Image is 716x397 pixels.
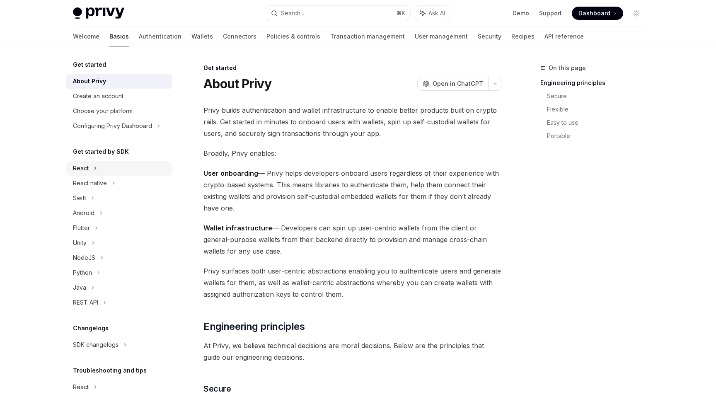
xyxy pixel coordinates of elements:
[513,9,529,17] a: Demo
[73,178,107,188] div: React native
[139,27,181,46] a: Authentication
[203,169,258,177] strong: User onboarding
[547,103,650,116] a: Flexible
[73,283,86,293] div: Java
[73,91,123,101] div: Create an account
[73,147,129,157] h5: Get started by SDK
[203,167,502,214] span: — Privy helps developers onboard users regardless of their experience with crypto-based systems. ...
[73,106,133,116] div: Choose your platform
[223,27,256,46] a: Connectors
[73,163,89,173] div: React
[549,63,586,73] span: On this page
[73,340,119,350] div: SDK changelogs
[73,60,106,70] h5: Get started
[547,116,650,129] a: Easy to use
[73,208,94,218] div: Android
[73,382,89,392] div: React
[73,298,98,307] div: REST API
[109,27,129,46] a: Basics
[414,6,451,21] button: Ask AI
[73,223,90,233] div: Flutter
[66,104,172,119] a: Choose your platform
[66,74,172,89] a: About Privy
[73,7,124,19] img: light logo
[397,10,405,17] span: ⌘ K
[266,27,320,46] a: Policies & controls
[417,77,488,91] button: Open in ChatGPT
[547,129,650,143] a: Portable
[203,222,502,257] span: — Developers can spin up user-centric wallets from the client or general-purpose wallets from the...
[66,89,172,104] a: Create an account
[630,7,643,20] button: Toggle dark mode
[547,90,650,103] a: Secure
[191,27,213,46] a: Wallets
[203,265,502,300] span: Privy surfaces both user-centric abstractions enabling you to authenticate users and generate wal...
[73,27,99,46] a: Welcome
[428,9,445,17] span: Ask AI
[265,6,410,21] button: Search...⌘K
[73,253,95,263] div: NodeJS
[203,383,231,395] span: Secure
[203,76,271,91] h1: About Privy
[203,64,502,72] div: Get started
[203,148,502,159] span: Broadly, Privy enables:
[330,27,405,46] a: Transaction management
[203,104,502,139] span: Privy builds authentication and wallet infrastructure to enable better products built on crypto r...
[511,27,535,46] a: Recipes
[540,76,650,90] a: Engineering principles
[73,238,87,248] div: Unity
[478,27,501,46] a: Security
[539,9,562,17] a: Support
[73,193,86,203] div: Swift
[73,121,152,131] div: Configuring Privy Dashboard
[73,76,106,86] div: About Privy
[544,27,584,46] a: API reference
[203,320,305,333] span: Engineering principles
[203,224,272,232] strong: Wallet infrastructure
[281,8,304,18] div: Search...
[73,268,92,278] div: Python
[433,80,483,88] span: Open in ChatGPT
[73,323,109,333] h5: Changelogs
[203,340,502,363] span: At Privy, we believe technical decisions are moral decisions. Below are the principles that guide...
[73,366,147,375] h5: Troubleshooting and tips
[415,27,468,46] a: User management
[578,9,610,17] span: Dashboard
[572,7,623,20] a: Dashboard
